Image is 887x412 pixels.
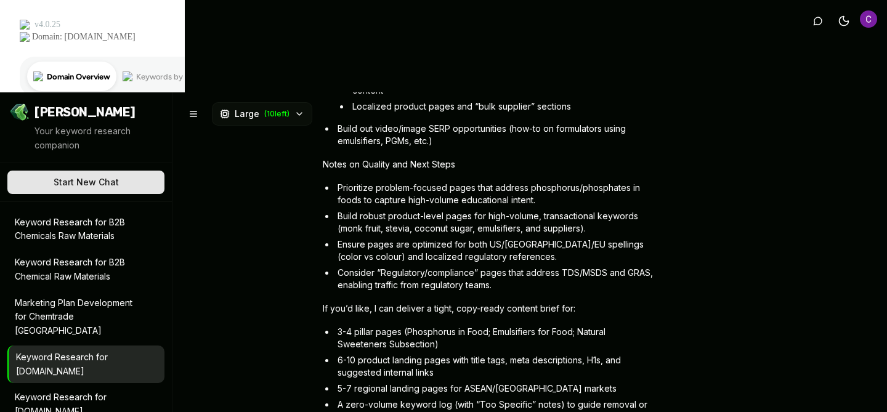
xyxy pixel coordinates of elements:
li: Ensure pages are optimized for both US/[GEOGRAPHIC_DATA]/EU spellings (color vs colour) and local... [335,238,654,263]
span: ( 10 left) [264,109,290,119]
li: Build out video/image SERP opportunities (how-to on formulators using emulsifiers, PGMs, etc.) [335,123,654,147]
span: Start New Chat [54,176,119,188]
button: Keyword Research for B2B Chemicals Raw Materials [7,211,164,249]
button: Open user button [860,10,877,28]
li: 6-10 product landing pages with title tags, meta descriptions, H1s, and suggested internal links [335,354,654,379]
button: Marketing Plan Development for Chemtrade [GEOGRAPHIC_DATA] [7,291,164,343]
p: Your keyword research companion [34,124,162,153]
span: Large [235,108,259,120]
img: tab_keywords_by_traffic_grey.svg [123,71,132,81]
img: tab_domain_overview_orange.svg [33,71,43,81]
p: Marketing Plan Development for Chemtrade [GEOGRAPHIC_DATA] [15,296,140,338]
button: Large(10left) [212,102,312,126]
li: 5-7 regional landing pages for ASEAN/[GEOGRAPHIC_DATA] markets [335,382,654,395]
p: Keyword Research for B2B Chemical Raw Materials [15,256,140,284]
button: Keyword Research for [DOMAIN_NAME] [9,345,164,384]
p: Keyword Research for B2B Chemicals Raw Materials [15,216,140,244]
img: logo_orange.svg [20,20,30,30]
p: Notes on Quality and Next Steps [323,157,654,172]
li: Prioritize problem-focused pages that address phosphorus/phosphates in foods to capture high-volu... [335,182,654,206]
div: Keywords by Traffic [136,73,208,81]
li: 3-4 pillar pages (Phosphorus in Food; Emulsifiers for Food; Natural Sweeteners Subsection) [335,326,654,350]
img: website_grey.svg [20,32,30,42]
li: Build robust product-level pages for high-volume, transactional keywords (monk fruit, stevia, coc... [335,210,654,235]
div: Domain Overview [47,73,110,81]
span: [PERSON_NAME] [34,103,136,121]
button: Keyword Research for B2B Chemical Raw Materials [7,251,164,289]
div: Domain: [DOMAIN_NAME] [32,32,136,42]
p: Keyword Research for [DOMAIN_NAME] [16,350,140,379]
li: Consider “Regulatory/compliance” pages that address TDS/MSDS and GRAS, enabling traffic from regu... [335,267,654,291]
li: Localized product pages and “bulk supplier” sections [350,100,654,113]
p: If you’d like, I can deliver a tight, copy-ready content brief for: [323,301,654,316]
div: v 4.0.25 [34,20,60,30]
img: Jello SEO Logo [10,102,30,122]
img: Chemtrade Asia Administrator [860,10,877,28]
button: Start New Chat [7,171,164,194]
